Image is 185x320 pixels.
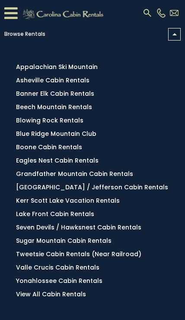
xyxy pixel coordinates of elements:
a: Blue Ridge Mountain Club [16,129,96,138]
h3: [GEOGRAPHIC_DATA] BY LOCATION [10,50,182,60]
a: Yonahlossee Cabin Rentals [16,276,102,285]
img: search-regular.svg [142,8,153,18]
a: Seven Devils / Hawksnest Cabin Rentals [16,223,141,232]
a: Valle Crucis Cabin Rentals [16,263,99,272]
a: Tweetsie Cabin Rentals (Near Railroad) [16,250,141,258]
a: Beech Mountain Rentals [16,103,92,111]
a: Boone Cabin Rentals [16,143,82,151]
a: [GEOGRAPHIC_DATA] / Jefferson Cabin Rentals [16,183,168,191]
a: Lake Front Cabin Rentals [16,210,94,218]
a: Sugar Mountain Cabin Rentals [16,236,112,245]
a: Blowing Rock Rentals [16,116,83,125]
a: Grandfather Mountain Cabin Rentals [16,169,133,178]
img: Khaki-logo.png [19,8,109,21]
a: Eagles Nest Cabin Rentals [16,156,99,165]
a: Appalachian Ski Mountain [16,63,98,71]
a: [PHONE_NUMBER] [155,8,168,17]
a: View All Cabin Rentals [16,290,86,298]
a: Kerr Scott Lake Vacation Rentals [16,196,120,205]
a: Asheville Cabin Rentals [16,76,89,85]
a: Banner Elk Cabin Rentals [16,89,94,98]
